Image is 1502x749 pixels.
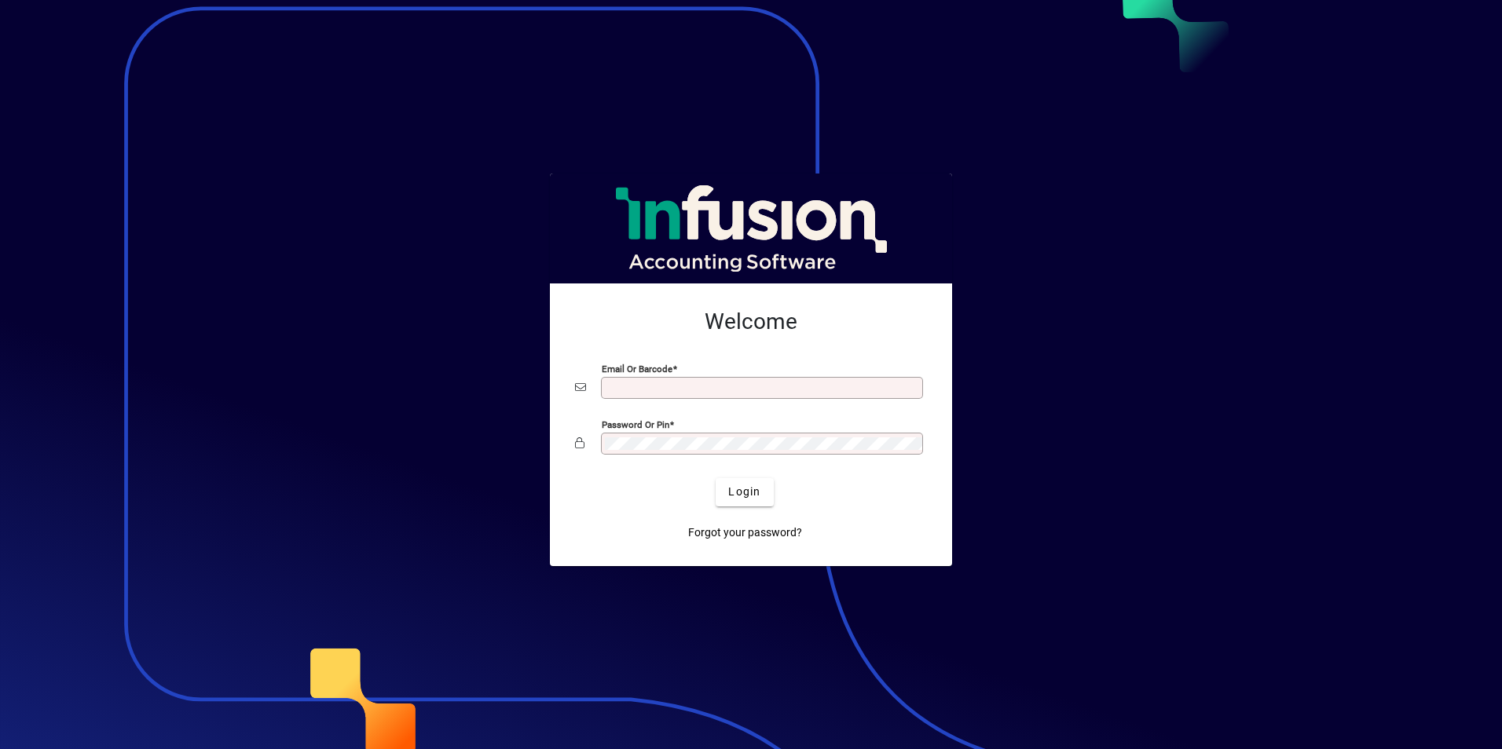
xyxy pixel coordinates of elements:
mat-label: Password or Pin [602,418,669,429]
span: Forgot your password? [688,524,802,541]
mat-label: Email or Barcode [602,363,672,374]
h2: Welcome [575,309,927,335]
a: Forgot your password? [682,519,808,547]
button: Login [716,478,773,506]
span: Login [728,484,760,500]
